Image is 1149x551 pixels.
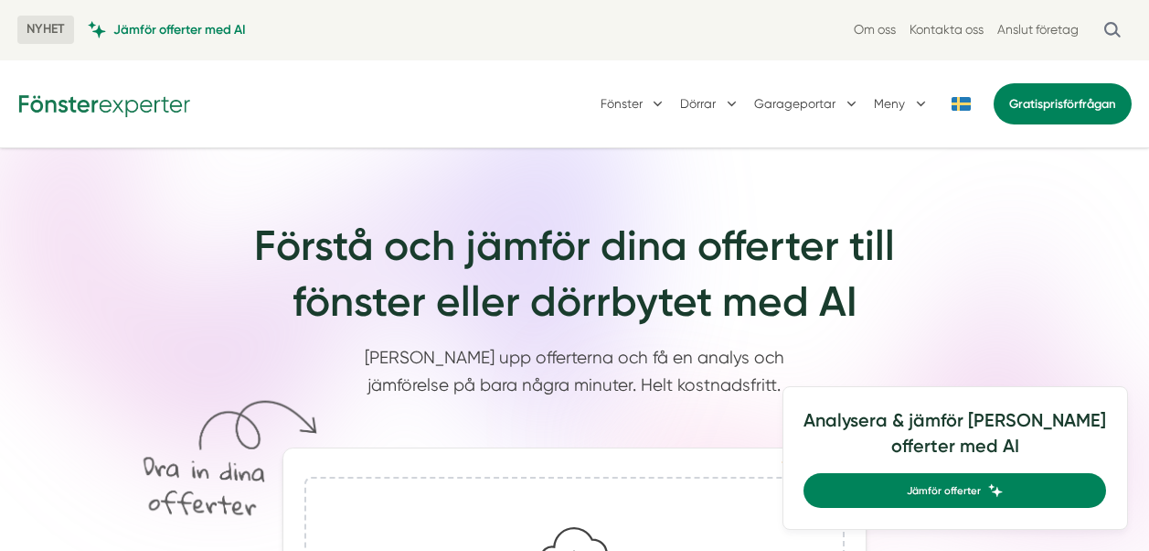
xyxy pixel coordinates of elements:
[907,482,981,499] span: Jämför offerter
[119,384,320,530] img: Dra in offerter här.
[803,473,1106,508] a: Jämför offerter
[854,21,896,38] a: Om oss
[88,21,246,38] a: Jämför offerter med AI
[352,344,796,407] p: [PERSON_NAME] upp offerterna och få en analys och jämförelse på bara några minuter. Helt kostnads...
[17,89,191,117] img: Fönsterexperter Logotyp
[874,81,930,126] button: Meny
[1009,97,1043,111] span: Gratis
[754,81,860,126] button: Garageportar
[994,83,1132,124] a: Gratisprisförfrågan
[108,218,1042,344] h1: Förstå och jämför dina offerter till fönster eller dörrbytet med AI
[910,21,984,38] a: Kontakta oss
[113,21,246,38] span: Jämför offerter med AI
[601,81,667,126] button: Fönster
[17,16,74,44] span: NYHET
[803,408,1106,473] h4: Analysera & jämför [PERSON_NAME] offerter med AI
[997,21,1079,38] a: Anslut företag
[680,81,740,126] button: Dörrar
